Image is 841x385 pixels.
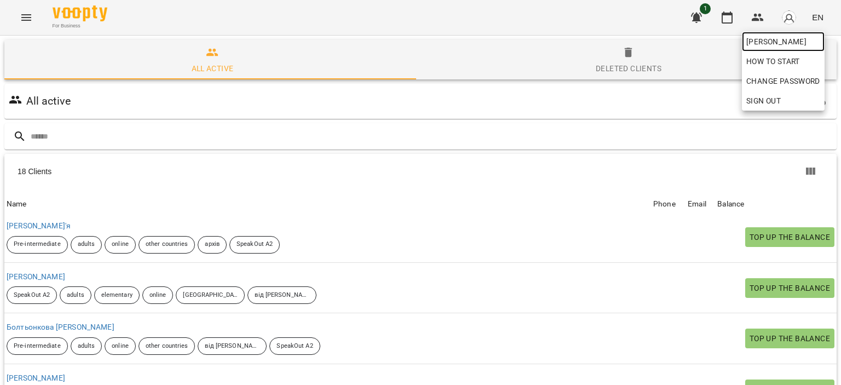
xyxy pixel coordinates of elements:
a: [PERSON_NAME] [742,32,825,51]
a: How to start [742,51,804,71]
span: Sign Out [746,94,781,107]
span: How to start [746,55,800,68]
a: Change Password [742,71,825,91]
button: Sign Out [742,91,825,111]
span: [PERSON_NAME] [746,35,820,48]
span: Change Password [746,74,820,88]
